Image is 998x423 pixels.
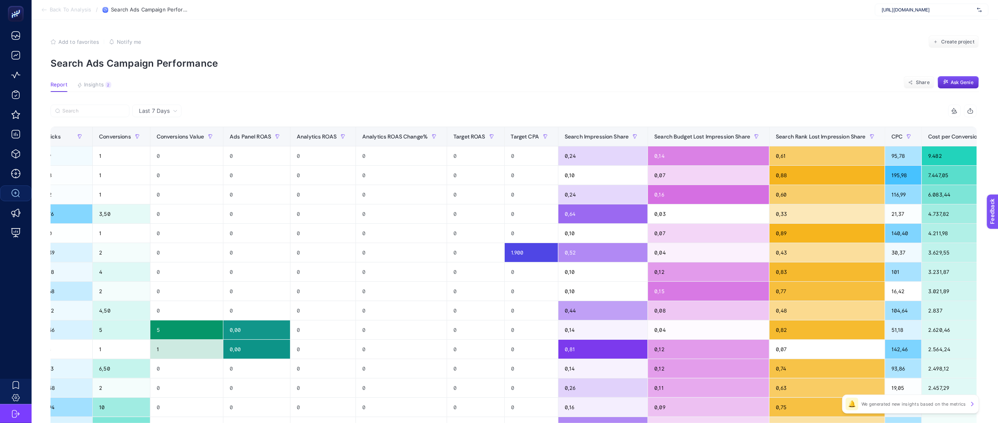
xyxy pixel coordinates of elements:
[150,166,223,185] div: 0
[648,166,769,185] div: 0,07
[891,133,903,140] span: CPC
[928,133,981,140] span: Cost per Conversion
[447,146,504,165] div: 0
[223,146,290,165] div: 0
[297,133,337,140] span: Analytics ROAS
[885,166,921,185] div: 195,98
[356,301,447,320] div: 0
[770,359,885,378] div: 0,74
[505,146,558,165] div: 0
[356,282,447,301] div: 0
[223,224,290,243] div: 0
[51,58,979,69] p: Search Ads Campaign Performance
[505,166,558,185] div: 0
[111,7,190,13] span: Search Ads Campaign Performance
[356,204,447,223] div: 0
[505,340,558,359] div: 0
[558,398,648,417] div: 0,16
[938,76,979,89] button: Ask Genie
[770,282,885,301] div: 0,77
[290,301,356,320] div: 0
[447,185,504,204] div: 0
[648,378,769,397] div: 0,11
[93,224,150,243] div: 1
[770,320,885,339] div: 0,82
[290,378,356,397] div: 0
[290,340,356,359] div: 0
[356,185,447,204] div: 0
[904,76,934,89] button: Share
[453,133,485,140] span: Target ROAS
[770,243,885,262] div: 0,43
[39,282,92,301] div: 368
[648,204,769,223] div: 0,03
[885,243,921,262] div: 30,37
[50,7,91,13] span: Back To Analysis
[93,166,150,185] div: 1
[223,320,290,339] div: 0,00
[558,282,648,301] div: 0,10
[93,243,150,262] div: 2
[356,398,447,417] div: 0
[290,243,356,262] div: 0
[93,146,150,165] div: 1
[885,301,921,320] div: 104,64
[356,146,447,165] div: 0
[505,262,558,281] div: 0
[770,301,885,320] div: 0,48
[93,204,150,223] div: 3,50
[558,166,648,185] div: 0,10
[150,301,223,320] div: 0
[885,320,921,339] div: 51,18
[150,243,223,262] div: 0
[505,282,558,301] div: 0
[770,146,885,165] div: 0,61
[93,185,150,204] div: 1
[770,224,885,243] div: 0,89
[447,204,504,223] div: 0
[654,133,750,140] span: Search Budget Lost Impression Share
[648,301,769,320] div: 0,08
[223,204,290,223] div: 0
[505,204,558,223] div: 0
[447,340,504,359] div: 0
[447,224,504,243] div: 0
[93,359,150,378] div: 6,50
[977,6,982,14] img: svg%3e
[290,398,356,417] div: 0
[447,301,504,320] div: 0
[362,133,428,140] span: Analytics ROAS Change%
[356,340,447,359] div: 0
[558,301,648,320] div: 0,44
[776,133,866,140] span: Search Rank Lost Impression Share
[51,39,99,45] button: Add to favorites
[39,359,92,378] div: 173
[58,39,99,45] span: Add to favorites
[882,7,974,13] span: [URL][DOMAIN_NAME]
[447,282,504,301] div: 0
[558,378,648,397] div: 0,26
[150,282,223,301] div: 0
[505,301,558,320] div: 0
[648,320,769,339] div: 0,04
[5,2,30,9] span: Feedback
[770,378,885,397] div: 0,63
[447,166,504,185] div: 0
[117,39,141,45] span: Notify me
[505,185,558,204] div: 0
[150,359,223,378] div: 0
[846,398,858,410] div: 🔔
[356,243,447,262] div: 0
[223,262,290,281] div: 0
[648,340,769,359] div: 0,12
[885,224,921,243] div: 140,40
[356,359,447,378] div: 0
[39,262,92,281] div: 128
[356,378,447,397] div: 0
[39,378,92,397] div: 258
[941,39,974,45] span: Create project
[39,185,92,204] div: 52
[223,185,290,204] div: 0
[39,320,92,339] div: 256
[505,243,558,262] div: 1.900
